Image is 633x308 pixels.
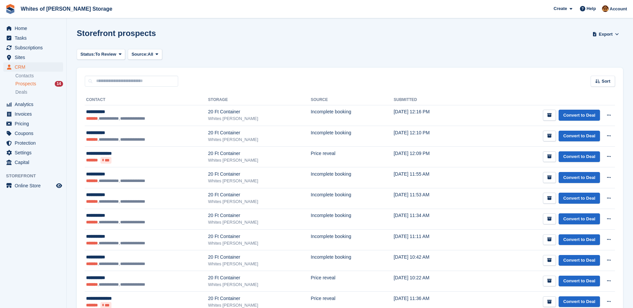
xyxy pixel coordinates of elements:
div: Whites [PERSON_NAME] [208,240,311,247]
span: Pricing [15,119,55,128]
span: Deals [15,89,27,95]
a: Convert to Deal [559,131,600,142]
span: Help [587,5,596,12]
div: Whites [PERSON_NAME] [208,219,311,226]
td: [DATE] 11:34 AM [394,209,467,229]
td: [DATE] 11:53 AM [394,188,467,209]
span: CRM [15,62,55,72]
span: Home [15,24,55,33]
div: 20 Ft Container [208,171,311,178]
span: Coupons [15,129,55,138]
img: stora-icon-8386f47178a22dfd0bd8f6a31ec36ba5ce8667c1dd55bd0f319d3a0aa187defe.svg [5,4,15,14]
img: Eddie White [602,5,609,12]
div: Whites [PERSON_NAME] [208,115,311,122]
span: Storefront [6,173,66,179]
h1: Storefront prospects [77,29,156,38]
td: Incomplete booking [311,105,394,126]
td: [DATE] 10:42 AM [394,250,467,271]
th: Storage [208,95,311,105]
span: Sites [15,53,55,62]
td: Incomplete booking [311,188,394,209]
a: menu [3,53,63,62]
a: Convert to Deal [559,276,600,287]
div: 20 Ft Container [208,212,311,219]
td: [DATE] 11:11 AM [394,229,467,250]
td: [DATE] 10:22 AM [394,271,467,291]
a: Convert to Deal [559,172,600,183]
span: Account [610,6,627,12]
span: All [148,51,153,58]
td: Incomplete booking [311,250,394,271]
span: Sort [602,78,610,85]
a: Convert to Deal [559,255,600,266]
th: Source [311,95,394,105]
div: Whites [PERSON_NAME] [208,157,311,164]
a: Convert to Deal [559,193,600,204]
button: Export [591,29,620,40]
span: Capital [15,158,55,167]
div: Whites [PERSON_NAME] [208,198,311,205]
span: Source: [131,51,147,58]
td: Incomplete booking [311,167,394,188]
span: Prospects [15,81,36,87]
a: menu [3,148,63,157]
a: menu [3,119,63,128]
a: Convert to Deal [559,110,600,121]
div: 20 Ft Container [208,108,311,115]
a: menu [3,100,63,109]
a: menu [3,62,63,72]
span: Tasks [15,33,55,43]
div: 20 Ft Container [208,274,311,281]
div: 20 Ft Container [208,129,311,136]
a: menu [3,43,63,52]
span: Create [554,5,567,12]
span: Protection [15,138,55,148]
a: Convert to Deal [559,151,600,162]
a: menu [3,158,63,167]
a: menu [3,181,63,190]
span: Online Store [15,181,55,190]
a: menu [3,129,63,138]
button: Status: To Review [77,49,125,60]
a: Prospects 14 [15,80,63,87]
div: 14 [55,81,63,87]
span: Analytics [15,100,55,109]
div: 20 Ft Container [208,150,311,157]
td: [DATE] 12:10 PM [394,126,467,146]
div: Whites [PERSON_NAME] [208,136,311,143]
a: menu [3,33,63,43]
span: Status: [80,51,95,58]
div: 20 Ft Container [208,254,311,261]
div: 20 Ft Container [208,295,311,302]
td: Price reveal [311,271,394,291]
th: Submitted [394,95,467,105]
div: Whites [PERSON_NAME] [208,261,311,267]
span: Invoices [15,109,55,119]
span: Settings [15,148,55,157]
a: Convert to Deal [559,296,600,307]
a: Deals [15,89,63,96]
td: Incomplete booking [311,126,394,146]
td: Price reveal [311,146,394,167]
div: Whites [PERSON_NAME] [208,178,311,184]
td: [DATE] 12:09 PM [394,146,467,167]
a: Convert to Deal [559,234,600,245]
div: 20 Ft Container [208,233,311,240]
span: Export [599,31,613,38]
a: Contacts [15,73,63,79]
a: menu [3,24,63,33]
span: To Review [95,51,116,58]
a: Preview store [55,182,63,190]
th: Contact [85,95,208,105]
a: menu [3,138,63,148]
a: menu [3,109,63,119]
button: Source: All [128,49,162,60]
td: Incomplete booking [311,209,394,229]
span: Subscriptions [15,43,55,52]
td: Incomplete booking [311,229,394,250]
div: 20 Ft Container [208,191,311,198]
a: Convert to Deal [559,213,600,224]
a: Whites of [PERSON_NAME] Storage [18,3,115,14]
td: [DATE] 11:55 AM [394,167,467,188]
div: Whites [PERSON_NAME] [208,281,311,288]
